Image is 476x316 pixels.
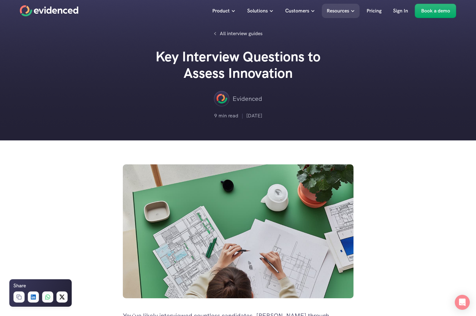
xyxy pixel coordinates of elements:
h2: Key Interview Questions to Assess Innovation [145,49,332,82]
h6: Share [13,282,26,290]
p: [DATE] [246,112,262,120]
a: Sign In [388,4,413,18]
p: Evidenced [233,94,262,104]
p: 9 [214,112,217,120]
p: Pricing [367,7,382,15]
a: Book a demo [415,4,456,18]
a: Home [20,5,79,17]
p: Sign In [393,7,408,15]
a: Pricing [362,4,386,18]
img: "" [214,91,229,106]
p: Customers [285,7,309,15]
img: An employee innovating on some designs [123,164,353,298]
div: Open Intercom Messenger [455,295,470,310]
p: Book a demo [421,7,450,15]
p: Solutions [247,7,268,15]
a: All interview guides [210,28,266,39]
p: All interview guides [220,30,262,38]
p: | [242,112,243,120]
p: min read [219,112,238,120]
p: Product [212,7,230,15]
p: Resources [327,7,349,15]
